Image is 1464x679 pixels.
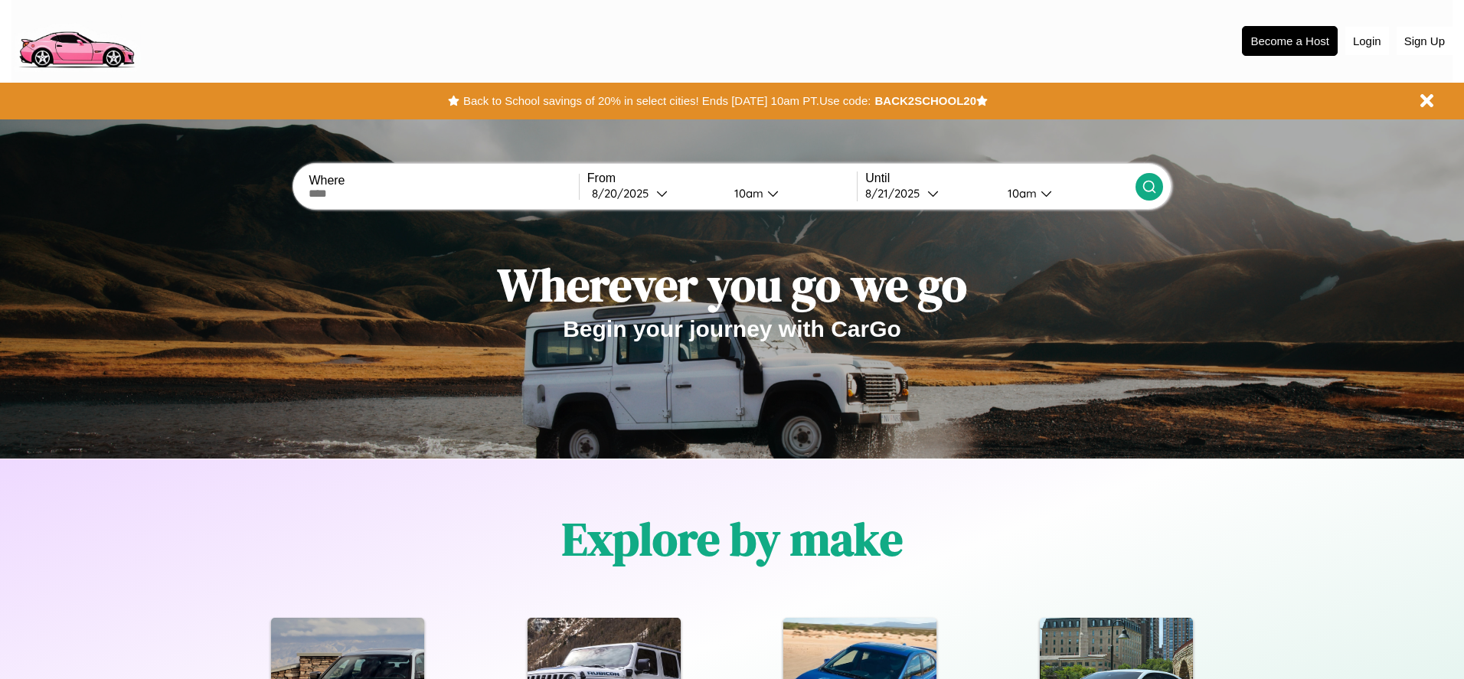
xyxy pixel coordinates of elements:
button: 10am [722,185,857,201]
img: logo [11,8,141,72]
div: 8 / 20 / 2025 [592,186,656,201]
div: 8 / 21 / 2025 [865,186,927,201]
button: 10am [995,185,1135,201]
button: Become a Host [1242,26,1338,56]
button: Login [1345,27,1389,55]
label: Until [865,171,1135,185]
div: 10am [1000,186,1041,201]
div: 10am [727,186,767,201]
label: From [587,171,857,185]
button: Back to School savings of 20% in select cities! Ends [DATE] 10am PT.Use code: [459,90,874,112]
button: Sign Up [1397,27,1453,55]
button: 8/20/2025 [587,185,722,201]
label: Where [309,174,578,188]
b: BACK2SCHOOL20 [874,94,976,107]
h1: Explore by make [562,508,903,570]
